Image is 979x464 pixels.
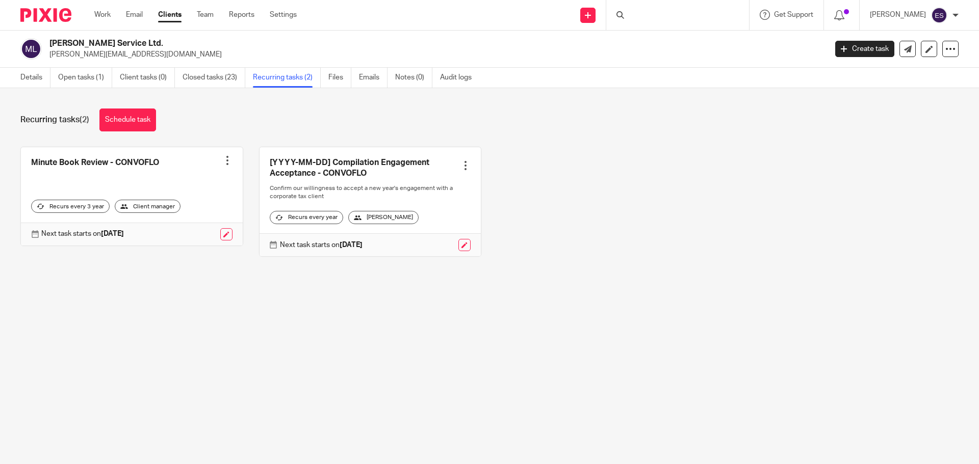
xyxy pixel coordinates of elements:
[20,8,71,22] img: Pixie
[197,10,214,20] a: Team
[359,68,388,88] a: Emails
[270,10,297,20] a: Settings
[774,11,813,18] span: Get Support
[99,108,156,131] a: Schedule task
[20,115,89,125] h1: Recurring tasks
[183,68,245,88] a: Closed tasks (23)
[870,10,926,20] p: [PERSON_NAME]
[101,230,124,237] strong: [DATE]
[120,68,175,88] a: Client tasks (0)
[328,68,351,88] a: Files
[931,7,947,23] img: svg%3E
[440,68,479,88] a: Audit logs
[158,10,182,20] a: Clients
[229,10,254,20] a: Reports
[31,200,110,213] div: Recurs every 3 year
[94,10,111,20] a: Work
[20,38,42,60] img: svg%3E
[253,68,321,88] a: Recurring tasks (2)
[20,68,50,88] a: Details
[348,211,419,224] div: [PERSON_NAME]
[80,116,89,124] span: (2)
[270,211,343,224] div: Recurs every year
[41,229,124,239] p: Next task starts on
[835,41,894,57] a: Create task
[58,68,112,88] a: Open tasks (1)
[340,241,363,249] strong: [DATE]
[126,10,143,20] a: Email
[49,49,820,60] p: [PERSON_NAME][EMAIL_ADDRESS][DOMAIN_NAME]
[280,240,363,250] p: Next task starts on
[115,200,181,213] div: Client manager
[395,68,432,88] a: Notes (0)
[49,38,666,49] h2: [PERSON_NAME] Service Ltd.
